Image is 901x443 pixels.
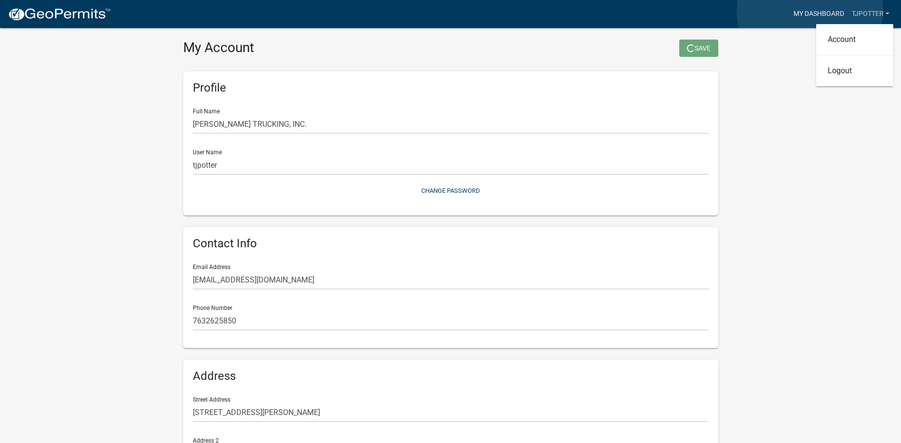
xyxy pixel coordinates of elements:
a: Logout [816,59,893,82]
div: tjpotter [816,24,893,86]
a: tjpotter [848,5,893,23]
h6: Contact Info [193,237,709,251]
a: My Dashboard [790,5,848,23]
h3: My Account [183,40,444,56]
button: Change Password [193,183,709,199]
a: Account [816,28,893,51]
button: Save [679,40,718,57]
h6: Profile [193,81,709,95]
h6: Address [193,369,709,383]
